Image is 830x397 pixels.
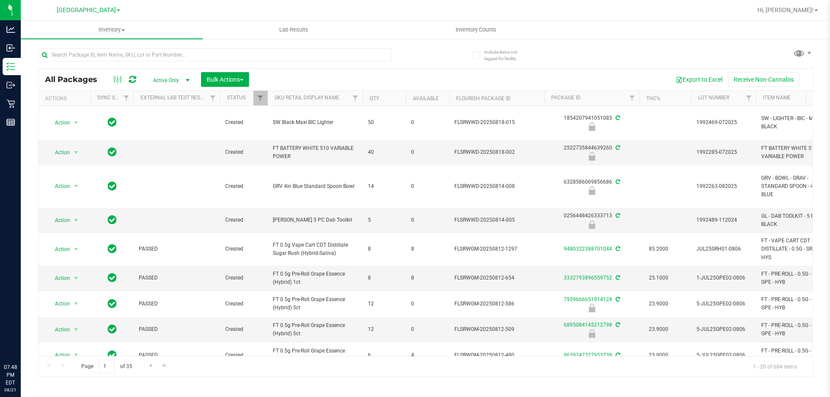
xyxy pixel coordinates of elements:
span: select [71,272,82,284]
span: 0 [411,118,444,127]
span: 6 [368,351,401,359]
span: 8 [368,245,401,253]
a: Filter [742,91,756,105]
a: Sync Status [97,95,131,101]
span: Inventory [21,26,203,34]
span: Sync from Compliance System [614,352,620,358]
span: 1-JUL25GPE02-0806 [696,274,751,282]
span: select [71,324,82,336]
span: Hi, [PERSON_NAME]! [757,6,814,13]
a: 6895084145212798 [564,322,612,328]
span: In Sync [108,323,117,335]
span: Created [225,274,262,282]
span: FT BATTERY WHITE 510 VARIABLE POWER [761,144,827,161]
span: FT - PRE-ROLL - 0.5G - 5CT - GPE - HYB [761,347,827,363]
span: FLSRWWD-20250814-008 [454,182,539,191]
span: FLSRWWD-20250818-002 [454,148,539,156]
iframe: Resource center [9,328,35,354]
span: Action [47,272,70,284]
span: select [71,180,82,192]
span: Page of 35 [74,360,139,373]
span: PASSED [139,245,215,253]
a: Available [413,95,439,102]
span: In Sync [108,180,117,192]
span: PASSED [139,325,215,333]
span: select [71,117,82,129]
span: PASSED [139,300,215,308]
span: Lab Results [268,26,320,34]
span: All Packages [45,75,106,84]
span: In Sync [108,146,117,158]
a: Package ID [551,95,581,101]
span: 1 - 20 of 684 items [746,360,804,373]
a: 9639247327953738 [564,352,612,358]
button: Receive Non-Cannabis [728,72,799,87]
span: Inventory Counts [444,26,508,34]
span: GL - DAB TOOLKIT - 5 PC - BLACK [761,212,827,229]
span: Sync from Compliance System [614,115,620,121]
inline-svg: Inbound [6,44,15,52]
a: THC% [646,95,661,102]
p: 08/21 [4,387,17,393]
span: 50 [368,118,401,127]
div: Newly Received [543,220,641,229]
span: 0 [411,325,444,333]
div: 0256448426333713 [543,212,641,229]
span: In Sync [108,243,117,255]
span: 0 [411,300,444,308]
span: Created [225,182,262,191]
span: Created [225,351,262,359]
button: Bulk Actions [201,72,249,87]
span: FLSRWGM-20250812-1297 [454,245,539,253]
span: 85.2000 [645,243,673,255]
span: [PERSON_NAME] 5 PC Dab Toolkit [273,216,358,224]
span: 1992263-082025 [696,182,751,191]
a: Qty [370,95,379,102]
a: Sku Retail Display Name [275,95,339,101]
span: GRV - BOWL - GRAV - STANDARD SPOON - 4IN - BLUE [761,174,827,199]
span: Created [225,325,262,333]
span: Sync from Compliance System [614,246,620,252]
span: FLSRWGM-20250812-586 [454,300,539,308]
span: FLSRWWD-20250818-015 [454,118,539,127]
span: 1992489-112024 [696,216,751,224]
span: 12 [368,300,401,308]
span: PASSED [139,274,215,282]
span: select [71,146,82,159]
span: 1992285-072025 [696,148,751,156]
span: Sync from Compliance System [614,145,620,151]
span: Sync from Compliance System [614,296,620,302]
span: Created [225,300,262,308]
span: In Sync [108,214,117,226]
inline-svg: Retail [6,99,15,108]
inline-svg: Reports [6,118,15,127]
span: Created [225,216,262,224]
span: 25.1000 [645,272,673,284]
span: In Sync [108,116,117,128]
div: Newly Received [543,186,641,195]
span: 8 [411,245,444,253]
inline-svg: Analytics [6,25,15,34]
span: Include items not tagged for facility [484,49,527,62]
span: In Sync [108,298,117,310]
span: 1992469-072025 [696,118,751,127]
div: Actions [45,95,87,102]
span: 23.9000 [645,298,673,310]
span: GRV 4in Blue Standard Spoon Bowl [273,182,358,191]
a: Lab Results [203,21,385,39]
a: Filter [253,91,268,105]
div: Newly Received [543,122,641,131]
span: 0 [411,148,444,156]
span: JUL25SRH01-0806 [696,245,751,253]
span: In Sync [108,349,117,361]
span: FLSRWGM-20250812-654 [454,274,539,282]
span: 8 [411,274,444,282]
span: SW - LIGHTER - BIC - MAXI - BLACK [761,114,827,131]
span: FT 0.5g Pre-Roll Grape Essence (Hybrid) 5ct [273,347,358,363]
span: 0 [411,182,444,191]
span: Created [225,118,262,127]
div: Newly Received [543,329,641,338]
div: 6328586069856686 [543,178,641,195]
span: SW Black Maxi BIC Lighter [273,118,358,127]
span: 5-JUL25GPE02-0806 [696,351,751,359]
